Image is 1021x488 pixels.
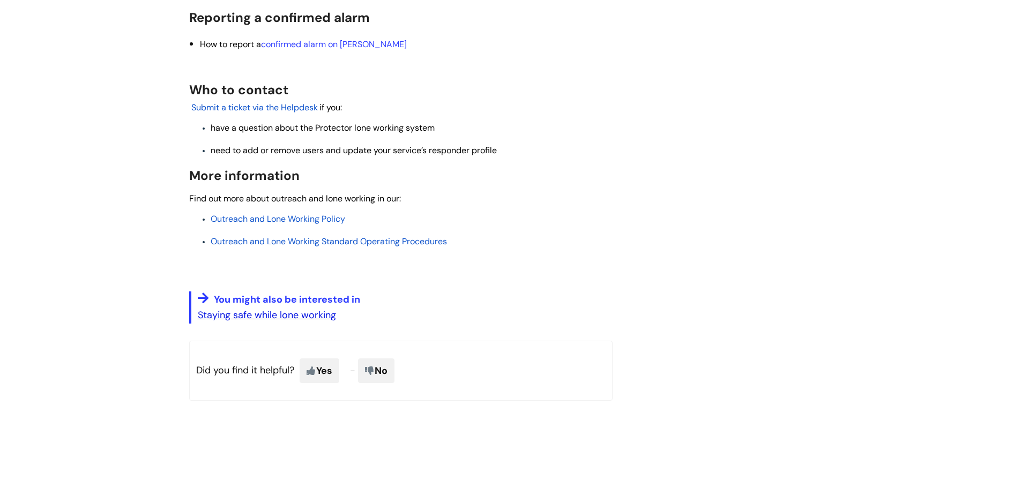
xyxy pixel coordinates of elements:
span: Yes [300,358,339,383]
span: have a question about the Protector lone working system [211,122,435,133]
span: You might also be interested in [214,293,360,306]
span: No [358,358,394,383]
p: Did you find it helpful? [189,341,613,401]
span: More information [189,167,300,184]
span: Find out more about outreach and lone working in our: [189,193,401,204]
span: need to add or remove users and update your service’s responder profile [211,145,497,156]
span: Submit a ticket via the Helpdesk [191,102,318,113]
a: Outreach and Lone Working Standard Operating Procedures [211,236,447,247]
span: if you: [319,102,342,113]
a: Submit a ticket via the Helpdesk [191,104,318,112]
a: Outreach and Lone Working Policy [211,213,345,224]
a: confirmed alarm on [PERSON_NAME] [261,39,407,50]
span: Reporting a confirmed alarm [189,9,370,26]
span: How to report a [200,39,409,50]
span: Who to contact [189,81,288,98]
a: Staying safe while lone working [198,309,336,321]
